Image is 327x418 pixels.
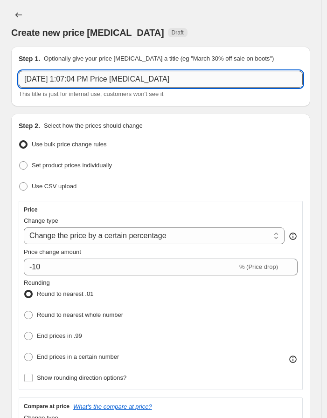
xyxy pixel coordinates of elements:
[24,206,37,213] h3: Price
[11,27,164,38] span: Create new price [MEDICAL_DATA]
[24,259,237,275] input: -15
[24,403,70,410] h3: Compare at price
[19,71,303,88] input: 30% off holiday sale
[24,217,58,224] span: Change type
[44,121,143,130] p: Select how the prices should change
[37,311,123,318] span: Round to nearest whole number
[32,141,106,148] span: Use bulk price change rules
[32,162,112,169] span: Set product prices individually
[288,232,298,241] div: help
[37,332,82,339] span: End prices in .99
[19,121,40,130] h2: Step 2.
[19,54,40,63] h2: Step 1.
[44,54,274,63] p: Optionally give your price [MEDICAL_DATA] a title (eg "March 30% off sale on boots")
[19,90,163,97] span: This title is just for internal use, customers won't see it
[37,290,93,297] span: Round to nearest .01
[73,403,152,410] button: What's the compare at price?
[239,263,278,270] span: % (Price drop)
[11,7,26,22] button: Price change jobs
[37,374,126,381] span: Show rounding direction options?
[24,248,81,255] span: Price change amount
[172,29,184,36] span: Draft
[32,183,77,190] span: Use CSV upload
[24,279,50,286] span: Rounding
[37,353,119,360] span: End prices in a certain number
